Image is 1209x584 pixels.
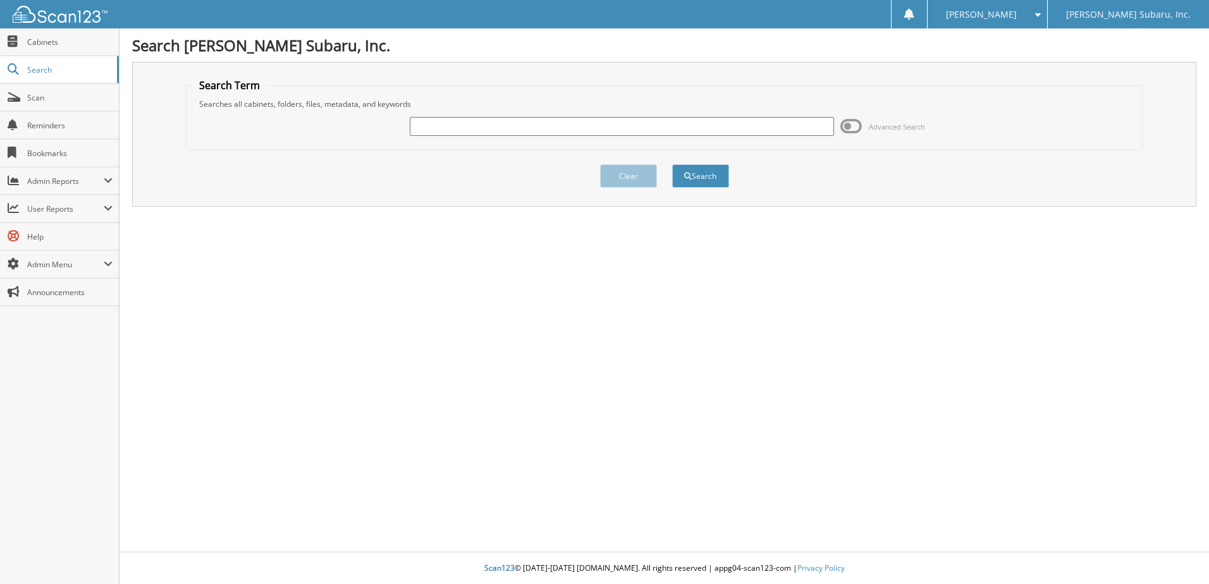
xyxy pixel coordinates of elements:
span: Admin Reports [27,176,104,186]
span: Bookmarks [27,148,113,159]
span: Cabinets [27,37,113,47]
span: Scan [27,92,113,103]
span: Help [27,231,113,242]
span: Search [27,64,111,75]
button: Clear [600,164,657,188]
button: Search [672,164,729,188]
span: Admin Menu [27,259,104,270]
legend: Search Term [193,78,266,92]
img: scan123-logo-white.svg [13,6,107,23]
h1: Search [PERSON_NAME] Subaru, Inc. [132,35,1196,56]
span: User Reports [27,204,104,214]
a: Privacy Policy [797,563,845,573]
span: Advanced Search [869,122,925,131]
span: [PERSON_NAME] [946,11,1017,18]
span: Scan123 [484,563,515,573]
div: © [DATE]-[DATE] [DOMAIN_NAME]. All rights reserved | appg04-scan123-com | [120,553,1209,584]
span: [PERSON_NAME] Subaru, Inc. [1066,11,1191,18]
span: Announcements [27,287,113,298]
iframe: Chat Widget [1146,523,1209,584]
span: Reminders [27,120,113,131]
div: Searches all cabinets, folders, files, metadata, and keywords [193,99,1136,109]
